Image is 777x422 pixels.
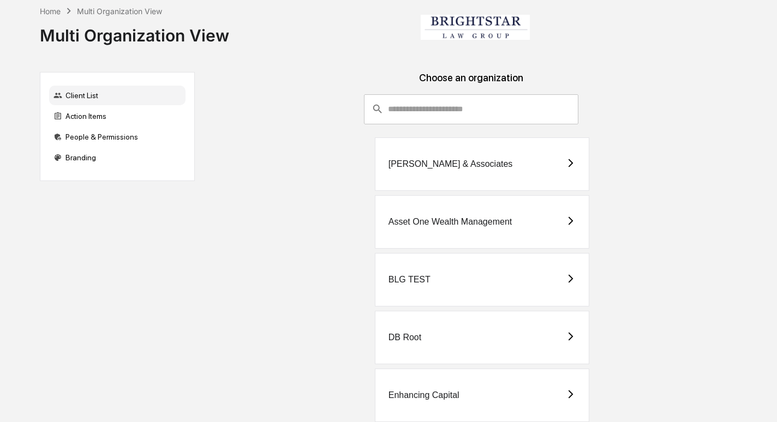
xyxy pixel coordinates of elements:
[388,333,421,342] div: DB Root
[421,15,530,40] img: Brightstar Law Group
[388,217,512,227] div: Asset One Wealth Management
[49,86,186,105] div: Client List
[40,7,61,16] div: Home
[388,159,513,169] div: [PERSON_NAME] & Associates
[204,72,739,94] div: Choose an organization
[40,17,229,45] div: Multi Organization View
[77,7,162,16] div: Multi Organization View
[364,94,578,124] div: consultant-dashboard__filter-organizations-search-bar
[388,390,459,400] div: Enhancing Capital
[388,275,431,285] div: BLG TEST
[49,148,186,167] div: Branding
[49,106,186,126] div: Action Items
[49,127,186,147] div: People & Permissions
